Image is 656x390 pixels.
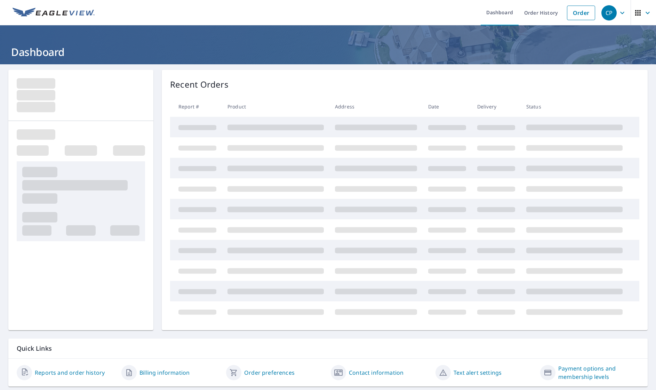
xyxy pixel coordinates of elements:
p: Quick Links [17,344,639,353]
div: CP [601,5,617,21]
a: Billing information [139,368,190,377]
a: Text alert settings [454,368,502,377]
a: Order preferences [244,368,295,377]
th: Date [423,96,472,117]
th: Delivery [472,96,521,117]
th: Status [521,96,628,117]
a: Order [567,6,595,20]
p: Recent Orders [170,78,229,91]
th: Product [222,96,329,117]
img: EV Logo [13,8,95,18]
a: Reports and order history [35,368,105,377]
th: Address [329,96,423,117]
h1: Dashboard [8,45,648,59]
a: Payment options and membership levels [558,364,639,381]
th: Report # [170,96,222,117]
a: Contact information [349,368,403,377]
